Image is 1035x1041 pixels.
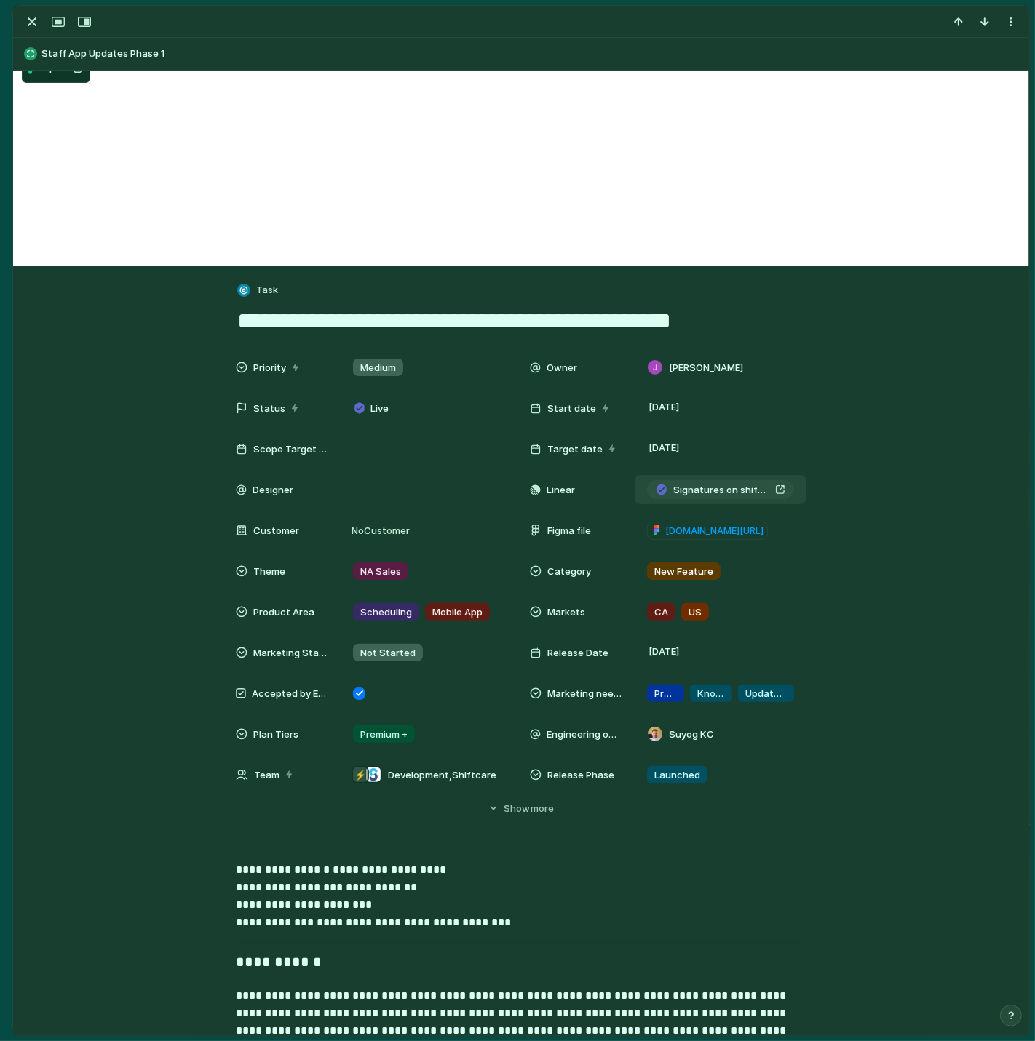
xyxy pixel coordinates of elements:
[253,361,286,375] span: Priority
[645,643,683,661] span: [DATE]
[347,524,410,538] span: No Customer
[547,402,596,416] span: Start date
[673,483,769,498] span: Signatures on shift clock out - client + carer
[253,402,285,416] span: Status
[654,768,700,783] span: Launched
[234,280,282,301] button: Task
[504,802,531,816] span: Show
[647,522,768,541] a: [DOMAIN_NAME][URL]
[253,727,298,742] span: Plan Tiers
[531,802,555,816] span: more
[547,524,591,538] span: Figma file
[360,565,401,579] span: NA Sales
[253,605,314,620] span: Product Area
[547,565,591,579] span: Category
[353,767,368,782] div: ⚡
[745,687,787,701] span: Update Recent Releases
[252,687,329,701] span: Accepted by Engineering
[253,565,285,579] span: Theme
[360,646,416,661] span: Not Started
[547,646,608,661] span: Release Date
[41,47,1023,61] span: Staff App Updates Phase 1
[360,727,408,742] span: Premium +
[370,402,389,416] span: Live
[697,687,725,701] span: Knowledge Base
[654,565,713,579] span: New Feature
[253,483,293,498] span: Designer
[547,442,603,457] span: Target date
[547,768,614,783] span: Release Phase
[236,795,806,821] button: Showmore
[547,687,623,701] span: Marketing needed
[253,524,299,538] span: Customer
[547,483,575,498] span: Linear
[253,646,329,661] span: Marketing Status
[669,727,714,742] span: Suyog KC
[547,605,585,620] span: Markets
[360,361,396,375] span: Medium
[654,605,668,620] span: CA
[645,439,683,457] span: [DATE]
[689,605,702,620] span: US
[669,361,743,375] span: [PERSON_NAME]
[665,524,764,538] span: [DOMAIN_NAME][URL]
[432,605,483,620] span: Mobile App
[256,283,278,298] span: Task
[647,480,794,499] a: Signatures on shift clock out - client + carer
[360,605,412,620] span: Scheduling
[547,727,623,742] span: Engineering owner
[547,361,577,375] span: Owner
[645,399,683,416] span: [DATE]
[253,442,329,457] span: Scope Target Date
[654,687,677,701] span: Product Page
[254,768,279,783] span: Team
[20,42,1023,65] button: Staff App Updates Phase 1
[388,768,496,783] span: Development , Shiftcare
